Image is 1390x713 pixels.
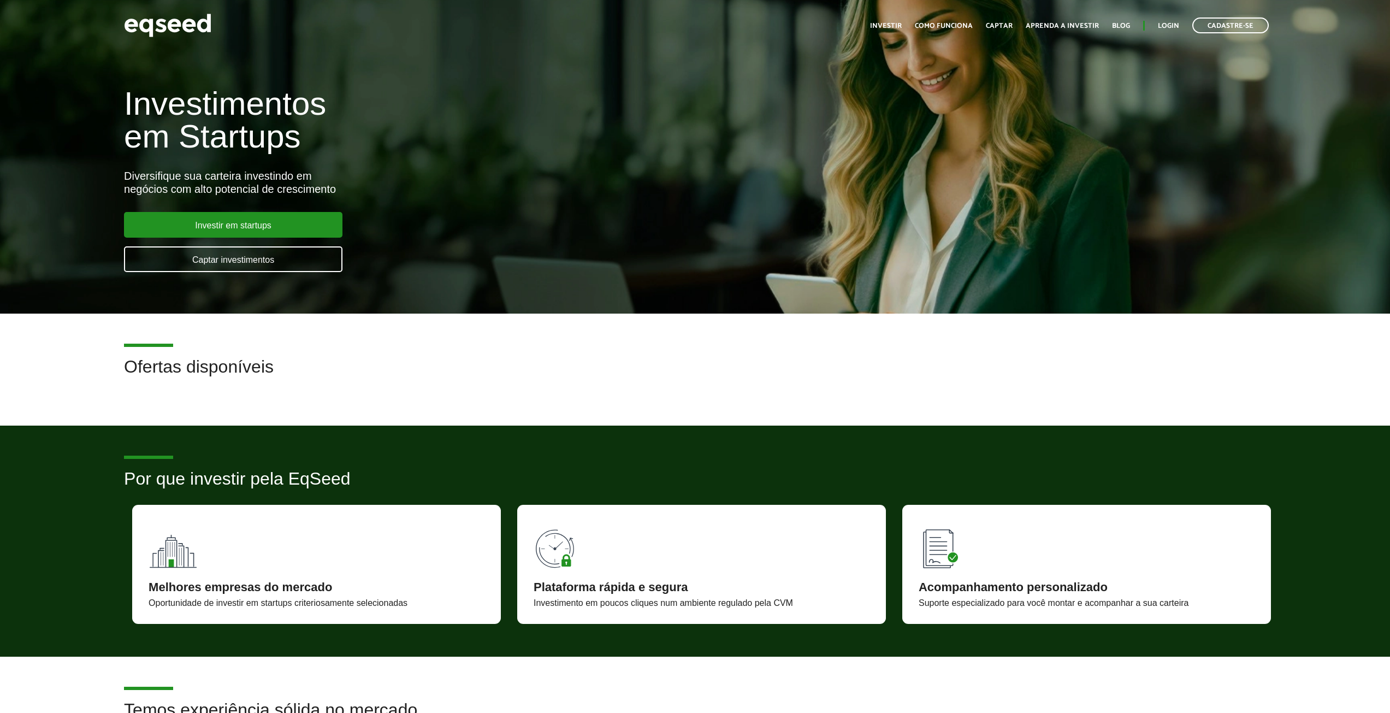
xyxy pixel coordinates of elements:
div: Oportunidade de investir em startups criteriosamente selecionadas [149,599,484,608]
div: Suporte especializado para você montar e acompanhar a sua carteira [919,599,1255,608]
a: Como funciona [915,22,973,30]
h2: Por que investir pela EqSeed [124,469,1266,505]
div: Investimento em poucos cliques num ambiente regulado pela CVM [534,599,870,608]
a: Captar investimentos [124,246,342,272]
a: Cadastre-se [1192,17,1269,33]
img: 90x90_fundos.svg [149,521,198,570]
a: Blog [1112,22,1130,30]
a: Login [1158,22,1179,30]
a: Investir [870,22,902,30]
a: Aprenda a investir [1026,22,1099,30]
div: Melhores empresas do mercado [149,581,484,593]
div: Plataforma rápida e segura [534,581,870,593]
div: Diversifique sua carteira investindo em negócios com alto potencial de crescimento [124,169,803,196]
div: Acompanhamento personalizado [919,581,1255,593]
h1: Investimentos em Startups [124,87,803,153]
img: 90x90_lista.svg [919,521,968,570]
img: 90x90_tempo.svg [534,521,583,570]
h2: Ofertas disponíveis [124,357,1266,393]
a: Investir em startups [124,212,342,238]
a: Captar [986,22,1013,30]
img: EqSeed [124,11,211,40]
